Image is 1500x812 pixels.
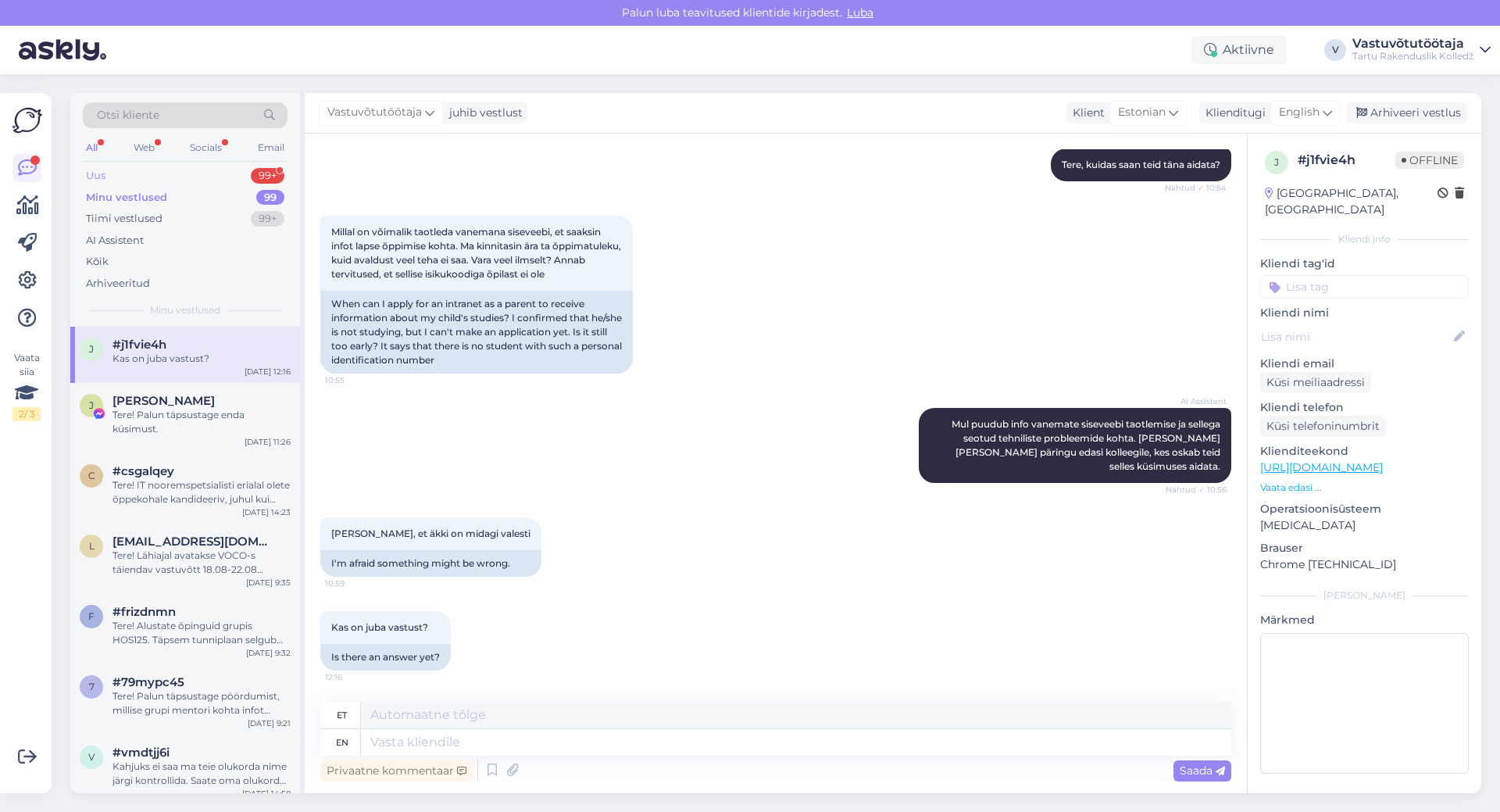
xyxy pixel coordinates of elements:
p: Kliendi email [1260,356,1469,372]
input: Lisa tag [1260,275,1469,299]
div: Tere! IT nooremspetsialisti erialal olete õppekohale kandideeriv, juhul kui eespool olijatest õpp... [112,478,291,506]
div: [DATE] 12:16 [245,366,291,377]
span: Millal on võimalik taotleda vanemana siseveebi, et saaksin infot lapse õppimise kohta. Ma kinnita... [331,226,623,280]
span: #csgalqey [112,464,174,478]
p: Kliendi tag'id [1260,256,1469,272]
a: [URL][DOMAIN_NAME] [1260,460,1383,474]
input: Lisa nimi [1261,328,1451,345]
span: Mul puudub info vanemate siseveebi taotlemise ja sellega seotud tehniliste probleemide kohta. [PE... [952,418,1223,472]
p: Kliendi nimi [1260,305,1469,321]
div: juhib vestlust [443,105,523,121]
span: AI Assistent [1168,395,1227,407]
span: l [89,540,95,552]
div: I'm afraid something might be wrong. [320,550,541,577]
div: Vastuvõtutöötaja [1352,38,1473,50]
span: Estonian [1118,104,1166,121]
div: Minu vestlused [86,190,167,206]
span: #j1fvie4h [112,338,166,352]
span: #frizdnmn [112,605,176,619]
p: Operatsioonisüsteem [1260,501,1469,517]
span: English [1279,104,1320,121]
div: en [336,729,348,756]
img: Askly Logo [12,106,42,135]
div: Is there an answer yet? [320,644,451,671]
span: j [1274,156,1279,168]
p: Vaata edasi ... [1260,481,1469,495]
div: All [83,138,101,158]
div: Tere! Palun täpsustage pöördumist, millise grupi mentori kohta infot küsite. [112,689,291,717]
div: # j1fvie4h [1298,151,1395,170]
p: Chrome [TECHNICAL_ID] [1260,556,1469,573]
span: lesjakozlovskaja17@gmail.com [112,535,275,549]
div: 99+ [251,168,284,184]
div: 99+ [251,211,284,227]
span: [PERSON_NAME], et äkki on midagi valesti [331,528,530,539]
div: et [337,702,347,728]
div: Kliendi info [1260,232,1469,246]
span: Offline [1395,152,1464,169]
div: Vaata siia [12,351,41,421]
div: Küsi meiliaadressi [1260,372,1371,393]
div: [DATE] 11:26 [245,436,291,448]
div: [DATE] 9:35 [246,577,291,588]
span: Luba [842,5,878,20]
div: [DATE] 14:58 [242,788,291,799]
span: c [88,470,95,481]
span: Minu vestlused [150,303,220,317]
span: v [88,751,95,763]
span: 12:16 [325,671,384,683]
p: [MEDICAL_DATA] [1260,517,1469,534]
div: 99 [256,190,284,206]
span: Juri Lyamin [112,394,215,408]
span: 10:55 [325,374,384,386]
span: Vastuvõtutöötaja [327,104,422,121]
div: Klient [1066,105,1105,121]
div: Uus [86,168,105,184]
div: Web [130,138,158,158]
span: #vmdtjj6i [112,746,170,760]
div: Email [255,138,287,158]
div: Klienditugi [1199,105,1266,121]
a: VastuvõtutöötajaTartu Rakenduslik Kolledž [1352,38,1491,63]
span: Saada [1180,764,1225,778]
p: Kliendi telefon [1260,399,1469,416]
span: Kas on juba vastust? [331,621,428,633]
div: Kas on juba vastust? [112,352,291,366]
div: Tartu Rakenduslik Kolledž [1352,50,1473,63]
div: [DATE] 14:23 [242,506,291,518]
div: Tere! Palun täpsustage enda küsimust. [112,408,291,436]
span: j [89,343,94,355]
span: Nähtud ✓ 10:56 [1166,484,1227,495]
div: Tere! Alustate õpinguid grupis HOS125. Täpsem tunniplaan selgub augustikuu lõpuks, info tundide t... [112,619,291,647]
p: Märkmed [1260,612,1469,628]
div: Kahjuks ei saa ma teie olukorda nime järgi kontrollida. Saate oma olukorda, kas õpe on tasuta või... [112,760,291,788]
div: [PERSON_NAME] [1260,588,1469,603]
div: Tere! Lähiajal avatakse VOCO-s täiendav vastuvõtt 18.08-22.08 üksikutele kohtadele, info jõuab lä... [112,549,291,577]
p: Klienditeekond [1260,443,1469,460]
span: J [89,399,94,411]
div: 2 / 3 [12,407,41,421]
span: f [88,610,95,622]
div: [DATE] 9:32 [246,647,291,659]
div: [GEOGRAPHIC_DATA], [GEOGRAPHIC_DATA] [1265,185,1437,218]
div: Privaatne kommentaar [320,760,473,782]
p: Brauser [1260,540,1469,556]
div: [DATE] 9:21 [248,717,291,729]
div: AI Assistent [86,233,144,249]
div: Küsi telefoninumbrit [1260,416,1386,437]
span: Otsi kliente [97,107,159,123]
div: Kõik [86,254,109,270]
span: Nähtud ✓ 10:54 [1165,182,1227,194]
span: 7 [89,681,95,692]
div: Arhiveeritud [86,276,150,292]
div: Arhiveeri vestlus [1347,102,1467,123]
span: Tere, kuidas saan teid täna aidata? [1062,159,1220,170]
div: When can I apply for an intranet as a parent to receive information about my child's studies? I c... [320,291,633,374]
div: Aktiivne [1191,36,1287,64]
div: Tiimi vestlused [86,211,162,227]
div: Socials [187,138,225,158]
span: #79mypc45 [112,675,184,689]
span: 10:59 [325,578,384,589]
div: V [1324,39,1346,61]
